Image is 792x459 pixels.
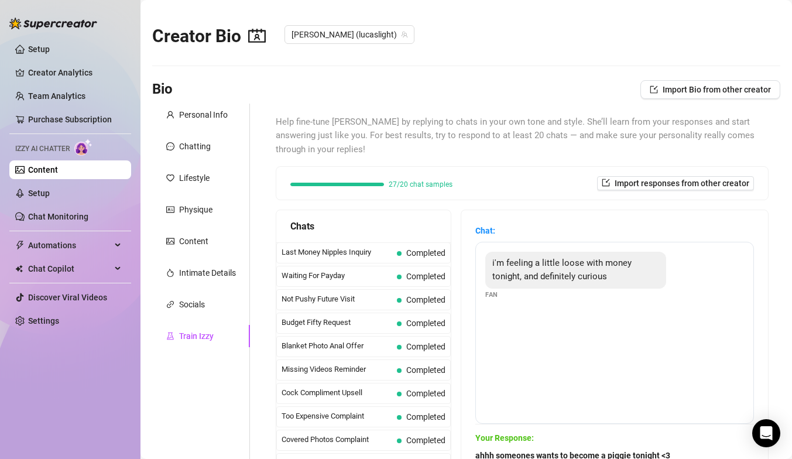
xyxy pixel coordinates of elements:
[28,212,88,221] a: Chat Monitoring
[28,189,50,198] a: Setup
[406,342,445,351] span: Completed
[406,365,445,375] span: Completed
[248,27,266,44] span: contacts
[152,25,266,47] h2: Creator Bio
[179,140,211,153] div: Chatting
[28,44,50,54] a: Setup
[166,332,174,340] span: experiment
[28,115,112,124] a: Purchase Subscription
[152,80,173,99] h3: Bio
[406,389,445,398] span: Completed
[406,318,445,328] span: Completed
[28,165,58,174] a: Content
[282,317,392,328] span: Budget Fifty Request
[28,259,111,278] span: Chat Copilot
[179,235,208,248] div: Content
[166,205,174,214] span: idcard
[15,265,23,273] img: Chat Copilot
[74,139,92,156] img: AI Chatter
[663,85,771,94] span: Import Bio from other creator
[282,340,392,352] span: Blanket Photo Anal Offer
[290,219,314,234] span: Chats
[406,436,445,445] span: Completed
[615,179,749,188] span: Import responses from other creator
[602,179,610,187] span: import
[597,176,754,190] button: Import responses from other creator
[179,330,214,342] div: Train Izzy
[282,434,392,446] span: Covered Photos Complaint
[640,80,780,99] button: Import Bio from other creator
[28,236,111,255] span: Automations
[406,412,445,422] span: Completed
[650,85,658,94] span: import
[276,115,769,157] span: Help fine-tune [PERSON_NAME] by replying to chats in your own tone and style. She’ll learn from y...
[166,174,174,182] span: heart
[28,316,59,326] a: Settings
[179,108,228,121] div: Personal Info
[179,266,236,279] div: Intimate Details
[475,433,534,443] strong: Your Response:
[15,143,70,155] span: Izzy AI Chatter
[179,172,210,184] div: Lifestyle
[389,181,452,188] span: 27/20 chat samples
[179,203,212,216] div: Physique
[166,269,174,277] span: fire
[282,293,392,305] span: Not Pushy Future Visit
[282,387,392,399] span: Cock Compliment Upsell
[166,237,174,245] span: picture
[28,91,85,101] a: Team Analytics
[401,31,408,38] span: team
[166,142,174,150] span: message
[166,300,174,309] span: link
[485,290,498,300] span: Fan
[28,293,107,302] a: Discover Viral Videos
[282,364,392,375] span: Missing Videos Reminder
[292,26,407,43] span: lucas (lucaslight)
[282,270,392,282] span: Waiting For Payday
[492,258,632,282] span: i'm feeling a little loose with money tonight, and definitely curious
[179,298,205,311] div: Socials
[282,246,392,258] span: Last Money Nipples Inquiry
[166,111,174,119] span: user
[406,248,445,258] span: Completed
[475,226,495,235] strong: Chat:
[9,18,97,29] img: logo-BBDzfeDw.svg
[282,410,392,422] span: Too Expensive Complaint
[28,63,122,82] a: Creator Analytics
[15,241,25,250] span: thunderbolt
[406,272,445,281] span: Completed
[752,419,780,447] div: Open Intercom Messenger
[406,295,445,304] span: Completed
